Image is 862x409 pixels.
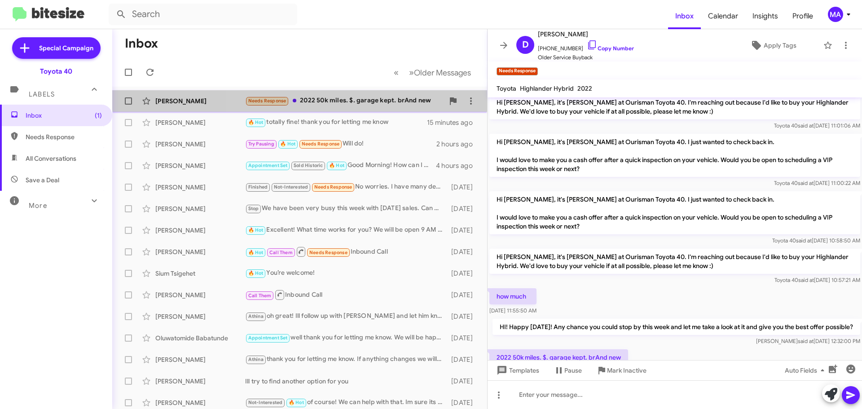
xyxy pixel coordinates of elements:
[109,4,297,25] input: Search
[26,132,102,141] span: Needs Response
[248,227,264,233] span: 🔥 Hot
[155,226,245,235] div: [PERSON_NAME]
[245,246,447,257] div: Inbound Call
[447,226,480,235] div: [DATE]
[248,335,288,341] span: Appointment Set
[587,45,634,52] a: Copy Number
[289,400,304,405] span: 🔥 Hot
[39,44,93,53] span: Special Campaign
[280,141,295,147] span: 🔥 Hot
[820,7,852,22] button: MA
[155,183,245,192] div: [PERSON_NAME]
[497,84,516,92] span: Toyota
[447,204,480,213] div: [DATE]
[245,397,447,408] div: of course! We can help with that. Im sure its a simple fix.
[774,122,860,129] span: Toyota 40 [DATE] 11:01:06 AM
[245,203,447,214] div: We have been very busy this week with [DATE] sales. Can you come in [DATE]?
[248,313,264,319] span: Athina
[798,180,814,186] span: said at
[388,63,404,82] button: Previous
[274,184,308,190] span: Not-Interested
[245,139,436,149] div: Will do!
[245,117,427,128] div: totally fine! thank you for letting me know
[764,37,796,53] span: Apply Tags
[245,377,447,386] div: Ill try to find another option for you
[522,38,529,52] span: D
[447,398,480,407] div: [DATE]
[155,97,245,106] div: [PERSON_NAME]
[155,290,245,299] div: [PERSON_NAME]
[546,362,589,378] button: Pause
[245,225,447,235] div: Excellent! What time works for you? We will be open 9 AM until 7 PM.
[447,247,480,256] div: [DATE]
[248,119,264,125] span: 🔥 Hot
[245,160,436,171] div: Good Morning! How can I help you? Would you like to stop in [DATE]?
[394,67,399,78] span: «
[269,250,293,255] span: Call Them
[447,377,480,386] div: [DATE]
[798,277,814,283] span: said at
[248,98,286,104] span: Needs Response
[798,122,814,129] span: said at
[309,250,347,255] span: Needs Response
[404,63,476,82] button: Next
[778,362,835,378] button: Auto Fields
[489,94,860,119] p: Hi [PERSON_NAME], it's [PERSON_NAME] at Ourisman Toyota 40. I'm reaching out because I'd like to ...
[248,184,268,190] span: Finished
[785,3,820,29] a: Profile
[248,163,288,168] span: Appointment Set
[155,334,245,343] div: Oluwatomide Babatunde
[12,37,101,59] a: Special Campaign
[409,67,414,78] span: »
[447,312,480,321] div: [DATE]
[489,307,537,314] span: [DATE] 11:55:50 AM
[245,96,444,106] div: 2022 50k miles. $. garage kept. brAnd new
[538,53,634,62] span: Older Service Buyback
[489,134,860,177] p: Hi [PERSON_NAME], it's [PERSON_NAME] at Ourisman Toyota 40. I just wanted to check back in. I wou...
[447,290,480,299] div: [DATE]
[26,154,76,163] span: All Conversations
[447,355,480,364] div: [DATE]
[248,356,264,362] span: Athina
[40,67,72,76] div: Toyota 40
[245,354,447,365] div: thank you for letting me know. If anything changes we will certainly be happy to help
[701,3,745,29] a: Calendar
[245,182,447,192] div: No worries. I have many dealers that can help.
[577,84,592,92] span: 2022
[155,398,245,407] div: [PERSON_NAME]
[29,202,47,210] span: More
[329,163,344,168] span: 🔥 Hot
[828,7,843,22] div: MA
[155,312,245,321] div: [PERSON_NAME]
[756,338,860,344] span: [PERSON_NAME] [DATE] 12:32:00 PM
[245,289,447,300] div: Inbound Call
[668,3,701,29] a: Inbox
[785,362,828,378] span: Auto Fields
[248,270,264,276] span: 🔥 Hot
[248,400,283,405] span: Not-Interested
[389,63,476,82] nav: Page navigation example
[745,3,785,29] a: Insights
[245,333,447,343] div: well thank you for letting me know. We will be happy to help you when you are ready
[774,277,860,283] span: Toyota 40 [DATE] 10:57:21 AM
[796,237,812,244] span: said at
[589,362,654,378] button: Mark Inactive
[495,362,539,378] span: Templates
[489,349,628,365] p: 2022 50k miles. $. garage kept. brAnd new
[414,68,471,78] span: Older Messages
[294,163,323,168] span: Sold Historic
[314,184,352,190] span: Needs Response
[488,362,546,378] button: Templates
[489,191,860,234] p: Hi [PERSON_NAME], it's [PERSON_NAME] at Ourisman Toyota 40. I just wanted to check back in. I wou...
[155,161,245,170] div: [PERSON_NAME]
[302,141,340,147] span: Needs Response
[520,84,574,92] span: Highlander Hybrid
[489,249,860,274] p: Hi [PERSON_NAME], it's [PERSON_NAME] at Ourisman Toyota 40. I'm reaching out because I'd like to ...
[493,319,860,335] p: HI! Happy [DATE]! Any chance you could stop by this week and let me take a look at it and give yo...
[447,183,480,192] div: [DATE]
[26,111,102,120] span: Inbox
[155,355,245,364] div: [PERSON_NAME]
[607,362,646,378] span: Mark Inactive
